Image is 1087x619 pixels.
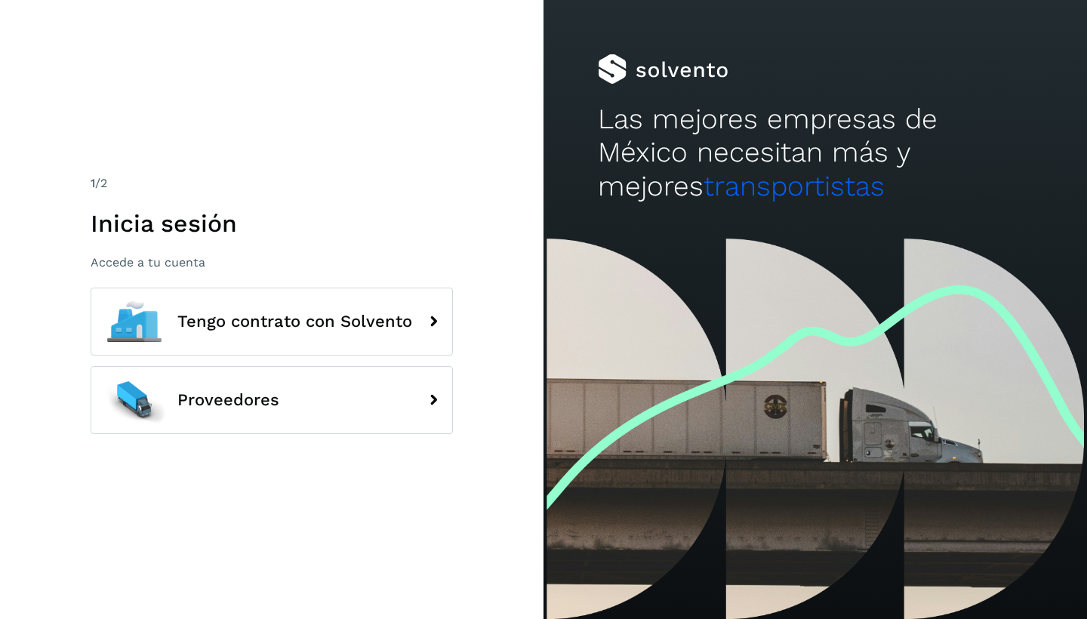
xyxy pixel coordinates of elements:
h1: Inicia sesión [91,209,453,238]
button: Tengo contrato con Solvento [91,288,453,356]
span: transportistas [704,170,885,202]
button: Proveedores [91,366,453,434]
span: Tengo contrato con Solvento [177,313,412,331]
span: 1 [91,176,95,190]
span: Proveedores [177,391,279,409]
div: /2 [91,174,453,192]
h2: Las mejores empresas de México necesitan más y mejores [598,103,1033,203]
p: Accede a tu cuenta [91,255,453,269]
